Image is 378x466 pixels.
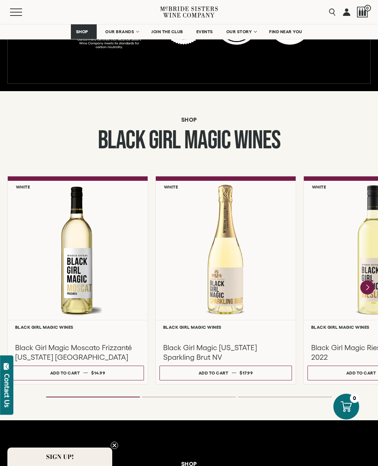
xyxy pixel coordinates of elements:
span: Girl [149,125,181,156]
div: Add to cart [50,367,80,378]
button: Close teaser [111,442,118,449]
span: JOIN THE CLUB [151,29,183,34]
a: OUR STORY [221,24,261,39]
a: JOIN THE CLUB [147,24,188,39]
a: SHOP [71,24,97,39]
li: Page dot 1 [46,397,140,397]
span: Wines [234,125,281,156]
button: Add to cart $14.99 [11,366,144,380]
span: Black [98,125,145,156]
h3: Black Girl Magic [US_STATE] Sparkling Brut NV [163,343,288,362]
span: FIND NEAR YOU [269,29,302,34]
h6: Black Girl Magic Wines [15,325,140,329]
div: Add to cart [346,367,376,378]
button: Mobile Menu Trigger [10,8,37,16]
h6: White [164,184,178,189]
button: Add to cart $17.99 [159,366,292,380]
a: FIND NEAR YOU [264,24,307,39]
span: $17.99 [240,370,253,375]
li: Page dot 2 [142,397,236,397]
a: White Black Girl Magic Moscato Frizzanté California NV Black Girl Magic Wines Black Girl Magic Mo... [7,176,148,384]
h6: White [16,184,30,189]
span: EVENTS [196,29,213,34]
button: Next [360,280,374,294]
li: Page dot 3 [238,397,332,397]
span: OUR BRANDS [105,29,134,34]
h6: Black Girl Magic Wines [163,325,288,329]
span: 0 [364,5,371,11]
h3: Black Girl Magic Moscato Frizzanté [US_STATE] [GEOGRAPHIC_DATA] [15,343,140,362]
h6: White [312,184,326,189]
div: SIGN UP!Close teaser [7,448,112,466]
div: 0 [350,394,359,403]
a: OUR BRANDS [100,24,143,39]
div: Add to cart [199,367,228,378]
span: OUR STORY [226,29,252,34]
a: EVENTS [192,24,218,39]
div: Contact Us [3,374,11,407]
span: $14.99 [91,370,105,375]
a: White Black Girl Magic California Sparkling Brut Black Girl Magic Wines Black Girl Magic [US_STAT... [155,176,296,384]
span: SIGN UP! [46,452,74,461]
span: SHOP [76,29,88,34]
span: Magic [184,125,231,156]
